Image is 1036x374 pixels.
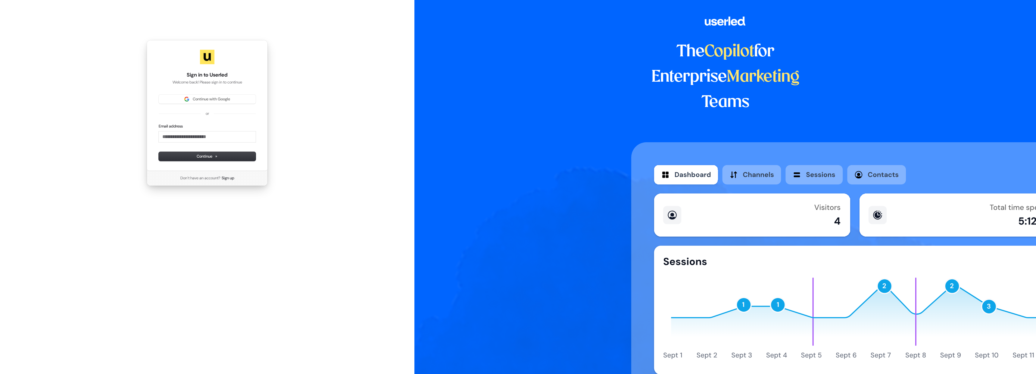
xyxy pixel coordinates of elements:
span: Marketing [727,69,800,85]
h1: Sign in to Userled [159,71,256,79]
img: Userled [200,50,214,64]
p: or [206,111,209,116]
span: Continue with Google [193,96,230,102]
h1: The for Enterprise Teams [631,39,819,115]
p: Welcome back! Please sign in to continue [159,80,256,85]
button: Sign in with GoogleContinue with Google [159,95,256,104]
label: Email address [159,124,183,129]
span: Copilot [704,44,754,60]
img: Sign in with Google [184,97,189,102]
span: Don’t have an account? [180,175,220,181]
span: Continue [197,154,218,159]
button: Continue [159,152,256,161]
a: Sign up [222,175,234,181]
